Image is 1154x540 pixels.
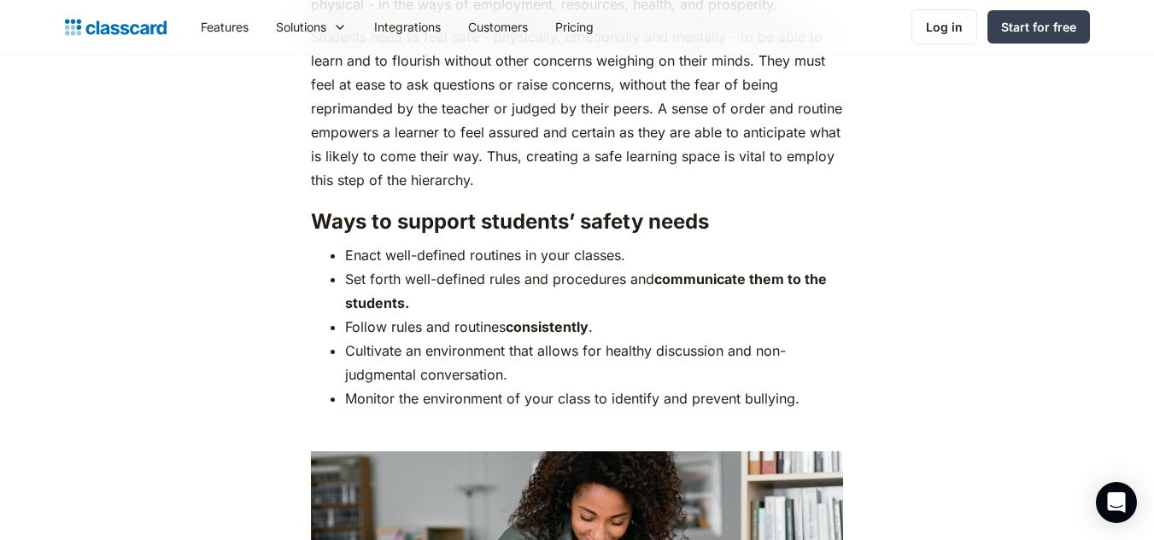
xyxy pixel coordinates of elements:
p: ‍ [311,419,843,443]
a: Log in [911,9,977,44]
a: Customers [454,8,542,46]
div: Log in [926,18,963,36]
li: Enact well-defined routines in your classes. [345,243,843,267]
li: Set forth well-defined rules and procedures and [345,267,843,315]
a: home [65,15,167,39]
strong: communicate them to the students. [345,270,827,311]
a: Features [187,8,262,46]
a: Start for free [987,10,1090,44]
p: Students need to feel safe - physically, emotionally and mentally - to be able to learn and to fl... [311,25,843,192]
div: Solutions [276,18,326,36]
h3: Ways to support students’ safety needs [311,209,843,235]
li: Cultivate an environment that allows for healthy discussion and non-judgmental conversation. [345,339,843,386]
div: Open Intercom Messenger [1096,482,1137,523]
a: Pricing [542,8,607,46]
li: Monitor the environment of your class to identify and prevent bullying. [345,386,843,410]
strong: consistently [506,318,589,335]
a: Integrations [360,8,454,46]
li: Follow rules and routines . [345,315,843,339]
div: Solutions [262,8,360,46]
div: Start for free [1001,18,1076,36]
